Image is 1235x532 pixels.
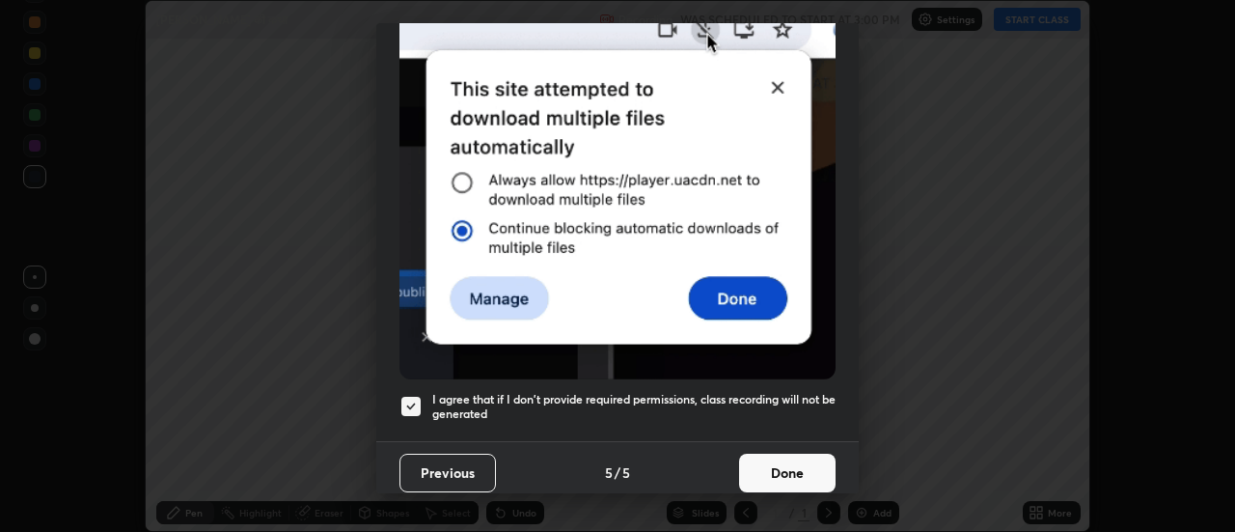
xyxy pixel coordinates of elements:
[622,462,630,483] h4: 5
[615,462,620,483] h4: /
[432,392,836,422] h5: I agree that if I don't provide required permissions, class recording will not be generated
[399,454,496,492] button: Previous
[605,462,613,483] h4: 5
[739,454,836,492] button: Done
